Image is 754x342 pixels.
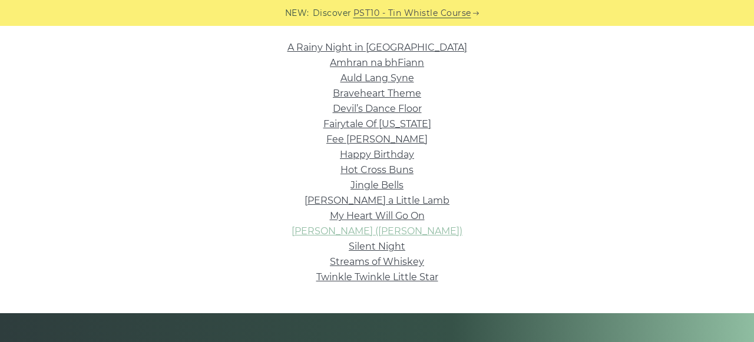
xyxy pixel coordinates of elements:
a: Fairytale Of [US_STATE] [323,118,431,130]
span: NEW: [285,6,309,20]
a: A Rainy Night in [GEOGRAPHIC_DATA] [287,42,467,53]
a: Fee [PERSON_NAME] [326,134,428,145]
a: Hot Cross Buns [340,164,414,175]
a: PST10 - Tin Whistle Course [353,6,471,20]
a: Silent Night [349,241,405,252]
a: My Heart Will Go On [330,210,425,221]
a: Twinkle Twinkle Little Star [316,271,438,283]
a: Devil’s Dance Floor [333,103,422,114]
span: Discover [313,6,352,20]
a: Happy Birthday [340,149,414,160]
a: Amhran na bhFiann [330,57,424,68]
a: Braveheart Theme [333,88,421,99]
a: [PERSON_NAME] a Little Lamb [305,195,449,206]
a: [PERSON_NAME] ([PERSON_NAME]) [292,225,462,237]
a: Jingle Bells [350,180,404,191]
a: Streams of Whiskey [330,256,424,267]
a: Auld Lang Syne [340,72,414,84]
